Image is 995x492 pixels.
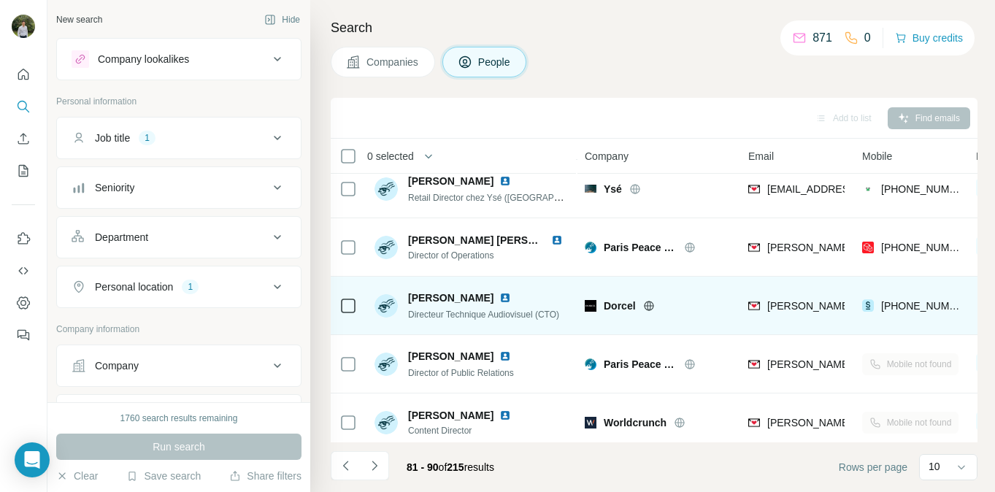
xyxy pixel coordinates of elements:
div: Company lookalikes [98,52,189,66]
button: Use Surfe on LinkedIn [12,226,35,252]
span: Paris Peace Forum [604,240,677,255]
img: provider prospeo logo [862,240,874,255]
img: Logo of Dorcel [585,300,596,312]
p: Company information [56,323,301,336]
button: Job title1 [57,120,301,155]
div: Department [95,230,148,245]
img: Logo of Paris Peace Forum [585,358,596,370]
span: Retail Director chez Ysé ([GEOGRAPHIC_DATA] et International) [408,191,661,203]
img: provider findymail logo [748,357,760,372]
img: provider findymail logo [748,299,760,313]
span: [PERSON_NAME] [408,174,493,188]
img: provider contactout logo [862,182,874,196]
span: [PHONE_NUMBER] [881,300,973,312]
button: Share filters [229,469,301,483]
span: [EMAIL_ADDRESS][DOMAIN_NAME] [767,183,940,195]
span: 81 - 90 [407,461,439,473]
div: 1 [139,131,155,145]
img: LinkedIn logo [499,350,511,362]
img: Avatar [374,294,398,318]
div: Job title [95,131,130,145]
img: Logo of Worldcrunch [585,417,596,428]
button: Enrich CSV [12,126,35,152]
button: Industry [57,398,301,433]
span: Worldcrunch [604,415,666,430]
div: Open Intercom Messenger [15,442,50,477]
p: 0 [864,29,871,47]
button: Hide [254,9,310,31]
img: provider findymail logo [748,182,760,196]
img: LinkedIn logo [499,410,511,421]
span: Director of Operations [408,249,569,262]
span: [PERSON_NAME] [PERSON_NAME] [408,234,583,246]
img: Logo of Paris Peace Forum [585,242,596,253]
span: Content Director [408,424,517,437]
button: Company lookalikes [57,42,301,77]
span: results [407,461,494,473]
span: Director of Public Relations [408,368,514,378]
span: of [439,461,447,473]
p: 10 [929,459,940,474]
span: Paris Peace Forum [604,357,677,372]
button: Clear [56,469,98,483]
div: 1 [182,280,199,293]
button: Company [57,348,301,383]
img: provider findymail logo [748,415,760,430]
div: Personal location [95,280,173,294]
span: [PERSON_NAME] [408,408,493,423]
span: [PERSON_NAME] [408,349,493,364]
img: LinkedIn logo [499,292,511,304]
button: Search [12,93,35,120]
button: Personal location1 [57,269,301,304]
button: Navigate to next page [360,451,389,480]
p: 871 [812,29,832,47]
button: Use Surfe API [12,258,35,284]
img: Avatar [374,353,398,376]
span: Companies [366,55,420,69]
div: Seniority [95,180,134,195]
button: Dashboard [12,290,35,316]
span: Company [585,149,629,164]
span: 215 [447,461,464,473]
button: Quick start [12,61,35,88]
img: Avatar [374,177,398,201]
div: Company [95,358,139,373]
p: Personal information [56,95,301,108]
button: My lists [12,158,35,184]
span: Directeur Technique Audiovisuel (CTO) [408,310,559,320]
div: New search [56,13,102,26]
span: Email [748,149,774,164]
button: Buy credits [895,28,963,48]
span: 0 selected [367,149,414,164]
img: Avatar [374,236,398,259]
button: Save search [126,469,201,483]
img: provider surfe logo [862,299,874,313]
span: Mobile [862,149,892,164]
span: [PERSON_NAME] [408,291,493,305]
span: Ysé [604,182,622,196]
span: [PHONE_NUMBER] [881,183,973,195]
button: Seniority [57,170,301,205]
img: Avatar [12,15,35,38]
span: Dorcel [604,299,636,313]
img: Logo of Ysé [585,185,596,193]
button: Department [57,220,301,255]
span: Rows per page [839,460,907,474]
div: 1760 search results remaining [120,412,238,425]
img: LinkedIn logo [499,175,511,187]
span: [PHONE_NUMBER] [881,242,973,253]
h4: Search [331,18,977,38]
button: Feedback [12,322,35,348]
img: LinkedIn logo [551,234,563,246]
img: provider findymail logo [748,240,760,255]
img: Avatar [374,411,398,434]
button: Navigate to previous page [331,451,360,480]
span: People [478,55,512,69]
